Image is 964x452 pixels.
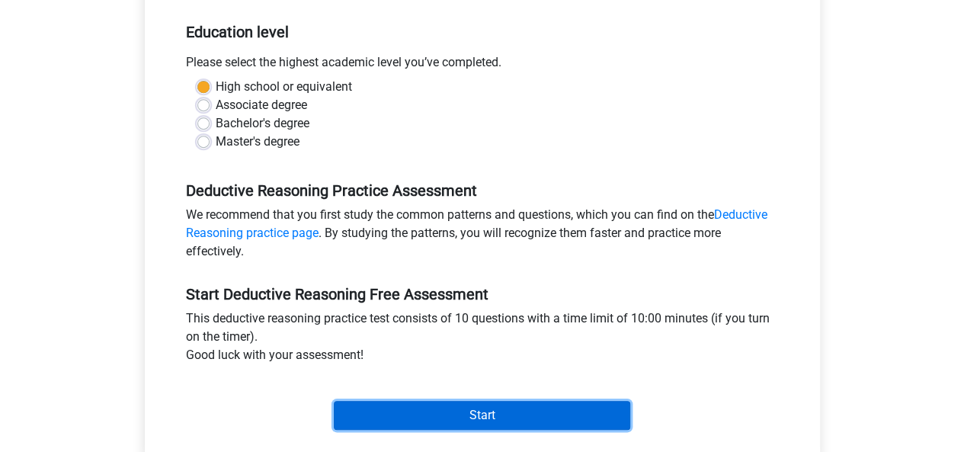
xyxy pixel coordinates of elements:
h5: Education level [186,17,779,47]
label: Associate degree [216,96,307,114]
label: Master's degree [216,133,299,151]
h5: Start Deductive Reasoning Free Assessment [186,285,779,303]
div: Please select the highest academic level you’ve completed. [175,53,790,78]
label: High school or equivalent [216,78,352,96]
div: This deductive reasoning practice test consists of 10 questions with a time limit of 10:00 minute... [175,309,790,370]
h5: Deductive Reasoning Practice Assessment [186,181,779,200]
label: Bachelor's degree [216,114,309,133]
div: We recommend that you first study the common patterns and questions, which you can find on the . ... [175,206,790,267]
input: Start [334,401,630,430]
